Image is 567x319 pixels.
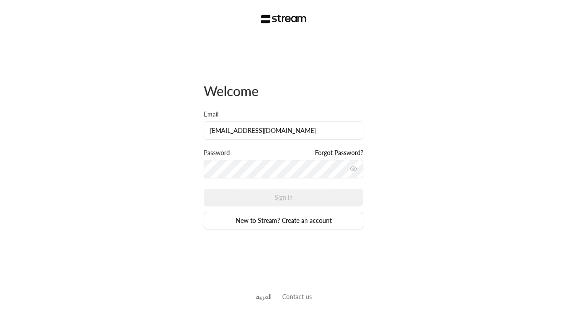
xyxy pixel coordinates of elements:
[204,83,259,99] span: Welcome
[315,148,363,157] a: Forgot Password?
[346,162,361,176] button: toggle password visibility
[204,148,230,157] label: Password
[282,292,312,301] button: Contact us
[204,212,363,230] a: New to Stream? Create an account
[261,15,307,23] img: Stream Logo
[204,110,218,119] label: Email
[256,288,272,305] a: العربية
[282,293,312,300] a: Contact us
